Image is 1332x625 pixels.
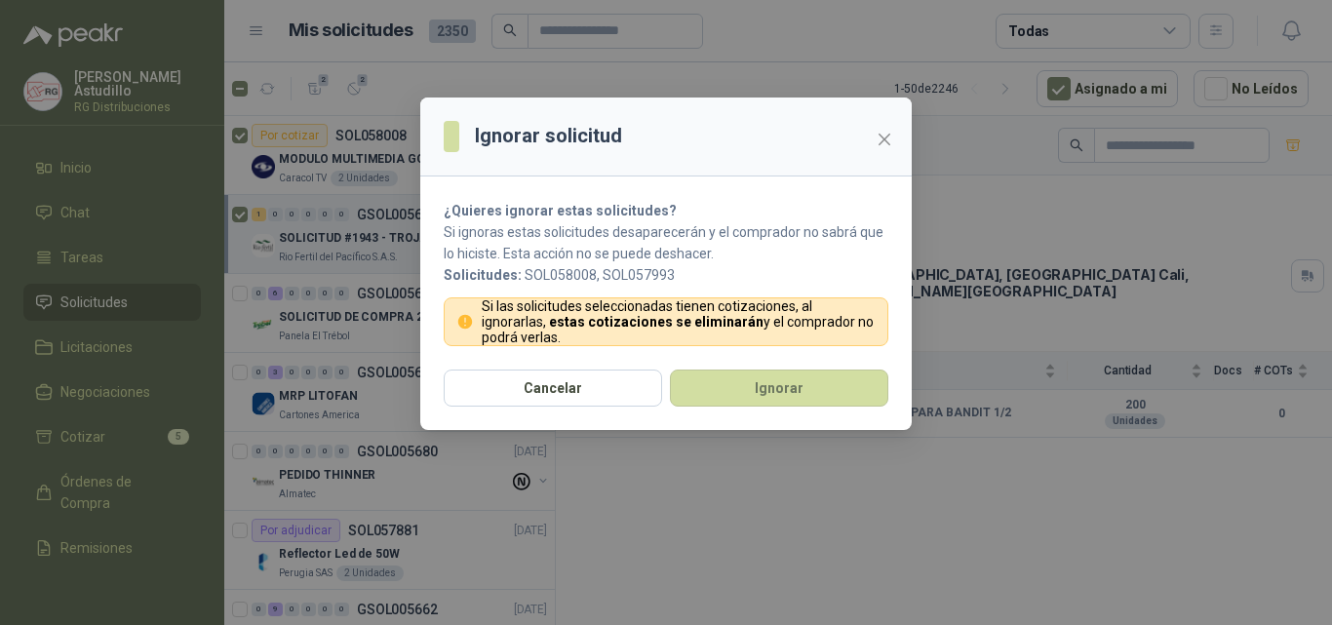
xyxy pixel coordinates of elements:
b: Solicitudes: [444,267,522,283]
h3: Ignorar solicitud [475,121,622,151]
span: close [877,132,892,147]
button: Cancelar [444,370,662,407]
p: Si ignoras estas solicitudes desaparecerán y el comprador no sabrá que lo hiciste. Esta acción no... [444,221,888,264]
strong: estas cotizaciones se eliminarán [549,314,764,330]
button: Close [869,124,900,155]
p: SOL058008, SOL057993 [444,264,888,286]
p: Si las solicitudes seleccionadas tienen cotizaciones, al ignorarlas, y el comprador no podrá verlas. [482,298,877,345]
strong: ¿Quieres ignorar estas solicitudes? [444,203,677,218]
button: Ignorar [670,370,888,407]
